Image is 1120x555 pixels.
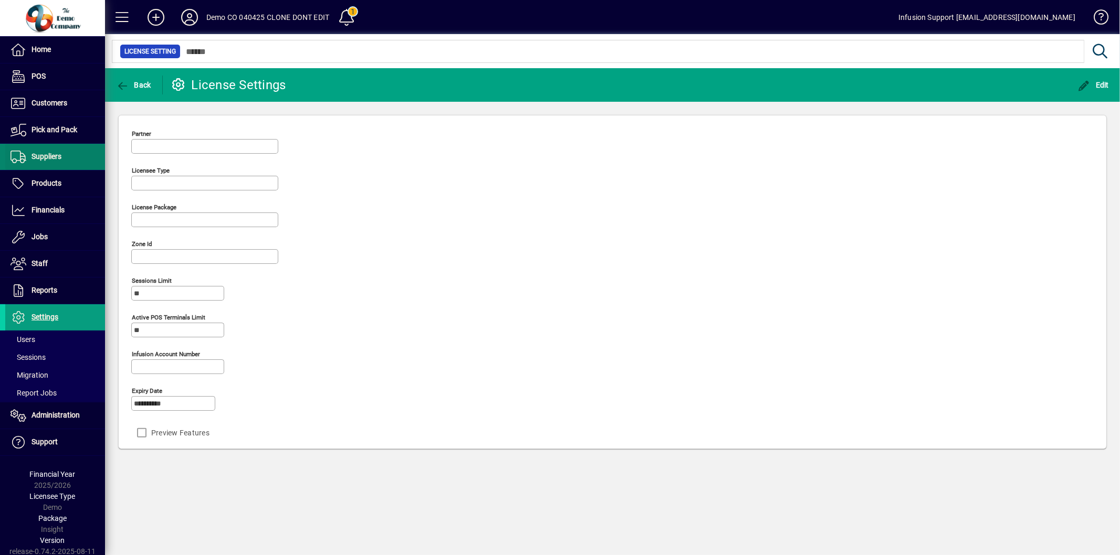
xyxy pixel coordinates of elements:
span: POS [32,72,46,80]
span: Financial Year [30,470,76,478]
span: Sessions [11,353,46,361]
div: Demo CO 040425 CLONE DONT EDIT [206,9,329,26]
a: Support [5,429,105,455]
a: Customers [5,90,105,116]
span: Administration [32,411,80,419]
a: Pick and Pack [5,117,105,143]
div: Infusion Support [EMAIL_ADDRESS][DOMAIN_NAME] [898,9,1075,26]
span: Settings [32,313,58,321]
mat-label: Sessions Limit [132,277,172,284]
a: Administration [5,402,105,429]
a: Home [5,37,105,63]
button: Edit [1075,76,1112,94]
mat-label: Licensee Type [132,167,170,174]
a: Users [5,330,105,348]
a: Staff [5,251,105,277]
span: Migration [11,371,48,379]
span: Home [32,45,51,54]
span: Report Jobs [11,389,57,397]
span: Edit [1078,81,1109,89]
mat-label: Partner [132,130,151,137]
span: Financials [32,206,65,214]
a: POS [5,63,105,90]
a: Sessions [5,348,105,366]
a: Knowledge Base [1086,2,1107,36]
a: Products [5,170,105,197]
span: Reports [32,286,57,294]
div: License Settings [171,77,286,93]
span: Support [32,437,58,446]
button: Add [139,8,173,27]
a: Migration [5,366,105,384]
span: Back [116,81,151,89]
span: Jobs [32,232,48,241]
span: Pick and Pack [32,125,77,134]
span: License Setting [124,46,176,57]
app-page-header-button: Back [105,76,163,94]
span: Staff [32,259,48,268]
button: Back [113,76,154,94]
mat-label: Infusion account number [132,350,200,358]
a: Jobs [5,224,105,250]
span: Users [11,335,35,344]
mat-label: License Package [132,204,176,211]
span: Package [38,514,67,522]
span: Suppliers [32,152,61,161]
a: Report Jobs [5,384,105,402]
span: Customers [32,99,67,107]
button: Profile [173,8,206,27]
a: Financials [5,197,105,223]
mat-label: Zone Id [132,240,152,248]
mat-label: Active POS Terminals Limit [132,314,205,321]
a: Suppliers [5,144,105,170]
span: Products [32,179,61,187]
a: Reports [5,277,105,304]
span: Licensee Type [30,492,76,500]
span: Version [40,536,65,545]
mat-label: Expiry date [132,387,162,394]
